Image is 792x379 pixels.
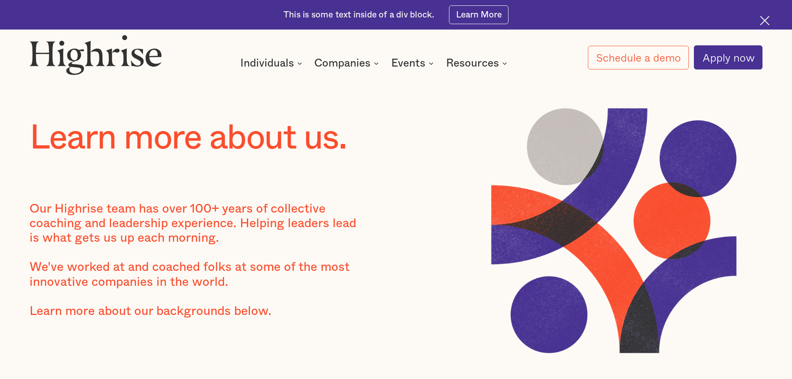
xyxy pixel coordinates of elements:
a: Schedule a demo [588,46,689,69]
div: Companies [314,58,381,68]
div: Resources [446,58,510,68]
a: Learn More [449,5,508,24]
div: Events [391,58,425,68]
div: Resources [446,58,499,68]
div: Companies [314,58,370,68]
img: Cross icon [760,16,770,25]
h1: Learn more about us. [30,119,396,157]
img: Highrise logo [30,35,162,74]
div: Individuals [240,58,305,68]
div: This is some text inside of a div block. [284,9,434,21]
div: Our Highrise team has over 100+ years of collective coaching and leadership experience. Helping l... [30,202,367,333]
div: Individuals [240,58,294,68]
a: Apply now [694,45,762,69]
div: Events [391,58,436,68]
